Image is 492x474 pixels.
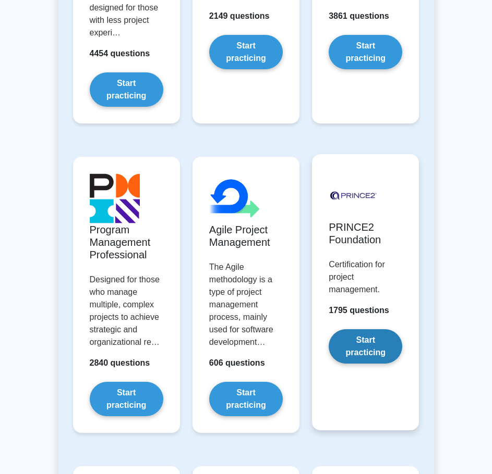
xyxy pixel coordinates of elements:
[90,382,163,416] a: Start practicing
[209,382,283,416] a: Start practicing
[329,329,402,364] a: Start practicing
[209,35,283,69] a: Start practicing
[90,72,163,107] a: Start practicing
[329,35,402,69] a: Start practicing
